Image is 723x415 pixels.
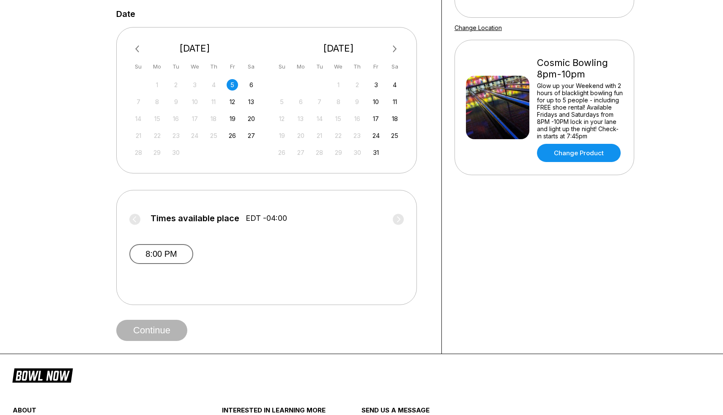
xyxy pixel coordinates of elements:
[389,113,400,124] div: Choose Saturday, October 18th, 2025
[227,61,238,72] div: Fr
[151,147,163,158] div: Not available Monday, September 29th, 2025
[370,113,382,124] div: Choose Friday, October 17th, 2025
[208,79,219,91] div: Not available Thursday, September 4th, 2025
[333,96,344,107] div: Not available Wednesday, October 8th, 2025
[246,113,257,124] div: Choose Saturday, September 20th, 2025
[333,113,344,124] div: Not available Wednesday, October 15th, 2025
[351,147,363,158] div: Not available Thursday, October 30th, 2025
[170,113,182,124] div: Not available Tuesday, September 16th, 2025
[333,79,344,91] div: Not available Wednesday, October 1st, 2025
[314,130,325,141] div: Not available Tuesday, October 21st, 2025
[151,61,163,72] div: Mo
[131,42,145,56] button: Previous Month
[208,96,219,107] div: Not available Thursday, September 11th, 2025
[208,61,219,72] div: Th
[189,96,200,107] div: Not available Wednesday, September 10th, 2025
[227,113,238,124] div: Choose Friday, September 19th, 2025
[189,130,200,141] div: Not available Wednesday, September 24th, 2025
[388,42,402,56] button: Next Month
[275,78,402,158] div: month 2025-10
[333,147,344,158] div: Not available Wednesday, October 29th, 2025
[389,61,400,72] div: Sa
[389,130,400,141] div: Choose Saturday, October 25th, 2025
[314,113,325,124] div: Not available Tuesday, October 14th, 2025
[537,82,623,140] div: Glow up your Weekend with 2 hours of blacklight bowling fun for up to 5 people - including FREE s...
[227,130,238,141] div: Choose Friday, September 26th, 2025
[170,79,182,91] div: Not available Tuesday, September 2nd, 2025
[351,130,363,141] div: Not available Thursday, October 23rd, 2025
[537,57,623,80] div: Cosmic Bowling 8pm-10pm
[208,130,219,141] div: Not available Thursday, September 25th, 2025
[131,78,258,158] div: month 2025-09
[133,113,144,124] div: Not available Sunday, September 14th, 2025
[295,96,307,107] div: Not available Monday, October 6th, 2025
[389,79,400,91] div: Choose Saturday, October 4th, 2025
[370,96,382,107] div: Choose Friday, October 10th, 2025
[133,61,144,72] div: Su
[295,113,307,124] div: Not available Monday, October 13th, 2025
[151,79,163,91] div: Not available Monday, September 1st, 2025
[295,61,307,72] div: Mo
[314,61,325,72] div: Tu
[273,43,404,54] div: [DATE]
[351,61,363,72] div: Th
[370,147,382,158] div: Choose Friday, October 31st, 2025
[370,79,382,91] div: Choose Friday, October 3rd, 2025
[333,130,344,141] div: Not available Wednesday, October 22nd, 2025
[151,130,163,141] div: Not available Monday, September 22nd, 2025
[351,96,363,107] div: Not available Thursday, October 9th, 2025
[276,61,288,72] div: Su
[389,96,400,107] div: Choose Saturday, October 11th, 2025
[537,144,621,162] a: Change Product
[227,96,238,107] div: Choose Friday, September 12th, 2025
[151,113,163,124] div: Not available Monday, September 15th, 2025
[351,113,363,124] div: Not available Thursday, October 16th, 2025
[189,79,200,91] div: Not available Wednesday, September 3rd, 2025
[333,61,344,72] div: We
[133,130,144,141] div: Not available Sunday, September 21st, 2025
[276,96,288,107] div: Not available Sunday, October 5th, 2025
[170,61,182,72] div: Tu
[246,79,257,91] div: Choose Saturday, September 6th, 2025
[276,113,288,124] div: Not available Sunday, October 12th, 2025
[466,76,529,139] img: Cosmic Bowling 8pm-10pm
[295,147,307,158] div: Not available Monday, October 27th, 2025
[129,43,260,54] div: [DATE]
[170,96,182,107] div: Not available Tuesday, September 9th, 2025
[170,130,182,141] div: Not available Tuesday, September 23rd, 2025
[227,79,238,91] div: Choose Friday, September 5th, 2025
[133,147,144,158] div: Not available Sunday, September 28th, 2025
[170,147,182,158] div: Not available Tuesday, September 30th, 2025
[116,9,135,19] label: Date
[276,147,288,158] div: Not available Sunday, October 26th, 2025
[129,244,193,264] button: 8:00 PM
[189,113,200,124] div: Not available Wednesday, September 17th, 2025
[246,96,257,107] div: Choose Saturday, September 13th, 2025
[351,79,363,91] div: Not available Thursday, October 2nd, 2025
[151,96,163,107] div: Not available Monday, September 8th, 2025
[246,61,257,72] div: Sa
[208,113,219,124] div: Not available Thursday, September 18th, 2025
[314,147,325,158] div: Not available Tuesday, October 28th, 2025
[370,130,382,141] div: Choose Friday, October 24th, 2025
[246,214,287,223] span: EDT -04:00
[151,214,239,223] span: Times available place
[314,96,325,107] div: Not available Tuesday, October 7th, 2025
[246,130,257,141] div: Choose Saturday, September 27th, 2025
[295,130,307,141] div: Not available Monday, October 20th, 2025
[276,130,288,141] div: Not available Sunday, October 19th, 2025
[455,24,502,31] a: Change Location
[370,61,382,72] div: Fr
[189,61,200,72] div: We
[133,96,144,107] div: Not available Sunday, September 7th, 2025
